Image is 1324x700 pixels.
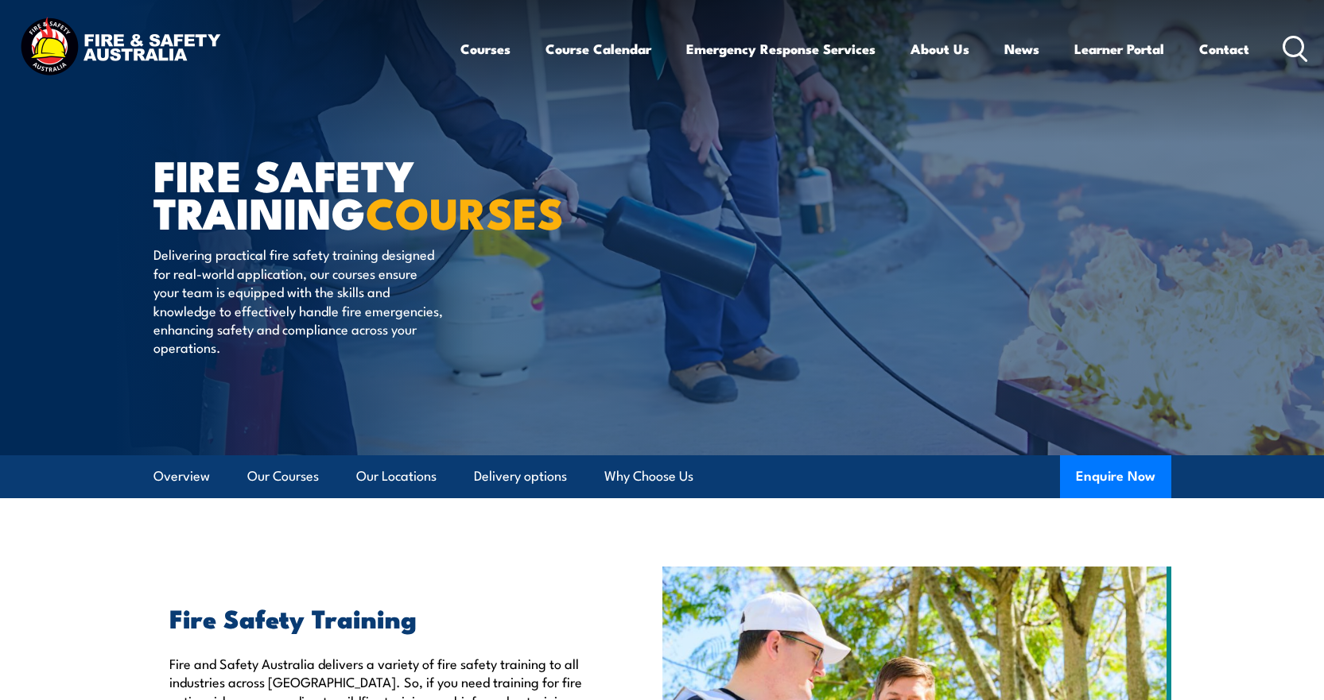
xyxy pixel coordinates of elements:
a: Emergency Response Services [686,28,876,70]
h1: FIRE SAFETY TRAINING [153,156,546,230]
a: Contact [1199,28,1249,70]
a: Why Choose Us [604,455,693,497]
h2: Fire Safety Training [169,606,589,628]
button: Enquire Now [1060,455,1171,498]
a: Overview [153,455,210,497]
a: Course Calendar [546,28,651,70]
a: Delivery options [474,455,567,497]
strong: COURSES [366,178,564,244]
a: Courses [460,28,511,70]
a: Learner Portal [1074,28,1164,70]
a: News [1004,28,1039,70]
a: About Us [910,28,969,70]
a: Our Courses [247,455,319,497]
p: Delivering practical fire safety training designed for real-world application, our courses ensure... [153,245,444,356]
a: Our Locations [356,455,437,497]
